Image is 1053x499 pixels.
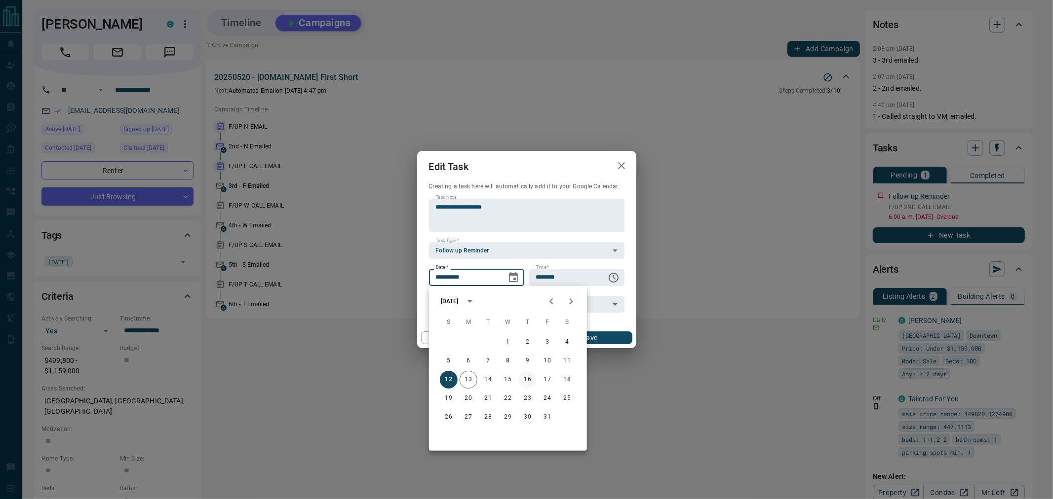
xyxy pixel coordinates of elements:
[460,313,477,332] span: Monday
[499,408,517,426] button: 29
[479,352,497,370] button: 7
[436,194,456,201] label: Task Note
[479,408,497,426] button: 28
[479,313,497,332] span: Tuesday
[429,242,624,259] div: Follow up Reminder
[417,151,480,182] h2: Edit Task
[440,352,458,370] button: 5
[499,333,517,351] button: 1
[558,352,576,370] button: 11
[440,390,458,407] button: 19
[440,313,458,332] span: Sunday
[542,291,561,311] button: Previous month
[499,390,517,407] button: 22
[519,371,537,389] button: 16
[479,390,497,407] button: 21
[499,371,517,389] button: 15
[479,371,497,389] button: 14
[499,352,517,370] button: 8
[460,371,477,389] button: 13
[436,238,459,244] label: Task Type
[539,313,556,332] span: Friday
[558,313,576,332] span: Saturday
[558,333,576,351] button: 4
[519,352,537,370] button: 9
[519,313,537,332] span: Thursday
[547,331,632,344] button: Save
[440,408,458,426] button: 26
[460,408,477,426] button: 27
[558,371,576,389] button: 18
[519,333,537,351] button: 2
[539,371,556,389] button: 17
[539,352,556,370] button: 10
[504,268,523,287] button: Choose date, selected date is Oct 12, 2025
[440,371,458,389] button: 12
[462,293,478,310] button: calendar view is open, switch to year view
[519,408,537,426] button: 30
[539,408,556,426] button: 31
[429,182,624,191] p: Creating a task here will automatically add it to your Google Calendar.
[441,297,459,306] div: [DATE]
[436,264,448,271] label: Date
[604,268,624,287] button: Choose time, selected time is 6:00 AM
[539,390,556,407] button: 24
[539,333,556,351] button: 3
[460,390,477,407] button: 20
[460,352,477,370] button: 6
[536,264,549,271] label: Time
[519,390,537,407] button: 23
[499,313,517,332] span: Wednesday
[561,291,581,311] button: Next month
[558,390,576,407] button: 25
[421,331,506,344] button: Cancel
